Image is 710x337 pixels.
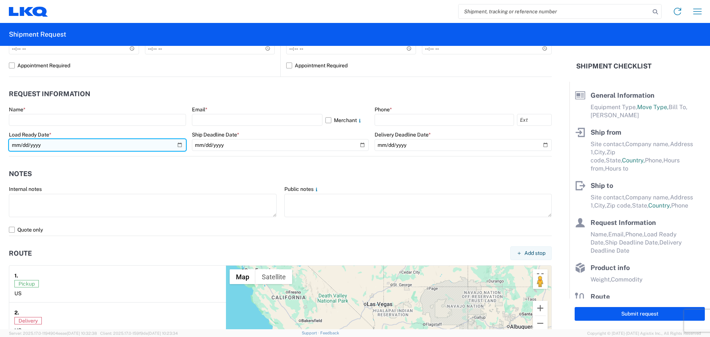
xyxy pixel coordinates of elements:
[9,170,32,178] h2: Notes
[594,202,606,209] span: City,
[594,149,606,156] span: City,
[575,307,705,321] button: Submit request
[608,231,625,238] span: Email,
[605,165,628,172] span: Hours to
[192,131,239,138] label: Ship Deadline Date
[192,106,207,113] label: Email
[14,290,21,296] span: US
[533,316,548,331] button: Zoom out
[591,104,637,111] span: Equipment Type,
[669,104,687,111] span: Bill To,
[587,330,701,337] span: Copyright © [DATE]-[DATE] Agistix Inc., All Rights Reserved
[648,202,671,209] span: Country,
[510,246,552,260] button: Add stop
[611,276,643,283] span: Commodity
[625,141,670,148] span: Company name,
[14,327,21,333] span: US
[9,131,51,138] label: Load Ready Date
[100,331,178,336] span: Client: 2025.17.0-159f9de
[591,276,611,283] span: Weight,
[671,202,688,209] span: Phone
[591,194,625,201] span: Site contact,
[284,186,319,192] label: Public notes
[591,91,655,99] span: General Information
[533,274,548,289] button: Drag Pegman onto the map to open Street View
[67,331,97,336] span: [DATE] 10:32:38
[9,90,90,98] h2: Request Information
[622,157,645,164] span: Country,
[591,293,610,300] span: Route
[524,250,545,257] span: Add stop
[375,131,431,138] label: Delivery Deadline Date
[637,104,669,111] span: Move Type,
[14,280,39,287] span: Pickup
[591,128,621,136] span: Ship from
[606,157,622,164] span: State,
[591,231,608,238] span: Name,
[591,219,656,226] span: Request Information
[576,62,652,71] h2: Shipment Checklist
[9,60,275,71] label: Appointment Required
[9,106,26,113] label: Name
[148,331,178,336] span: [DATE] 10:23:34
[230,269,256,284] button: Show street map
[9,30,66,39] h2: Shipment Request
[632,202,648,209] span: State,
[9,186,42,192] label: Internal notes
[459,4,650,18] input: Shipment, tracking or reference number
[625,194,670,201] span: Company name,
[14,308,19,317] strong: 2.
[606,202,632,209] span: Zip code,
[517,114,552,126] input: Ext
[256,269,292,284] button: Show satellite imagery
[625,231,644,238] span: Phone,
[591,141,625,148] span: Site contact,
[302,331,320,335] a: Support
[375,106,392,113] label: Phone
[9,331,97,336] span: Server: 2025.17.0-1194904eeae
[9,250,32,257] h2: Route
[605,239,659,246] span: Ship Deadline Date,
[14,317,42,324] span: Delivery
[320,331,339,335] a: Feedback
[286,60,552,71] label: Appointment Required
[14,271,18,280] strong: 1.
[9,224,552,236] label: Quote only
[645,157,663,164] span: Phone,
[591,264,630,272] span: Product info
[591,112,639,119] span: [PERSON_NAME]
[533,301,548,316] button: Zoom in
[533,269,548,284] button: Toggle fullscreen view
[325,114,369,126] label: Merchant
[591,182,613,189] span: Ship to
